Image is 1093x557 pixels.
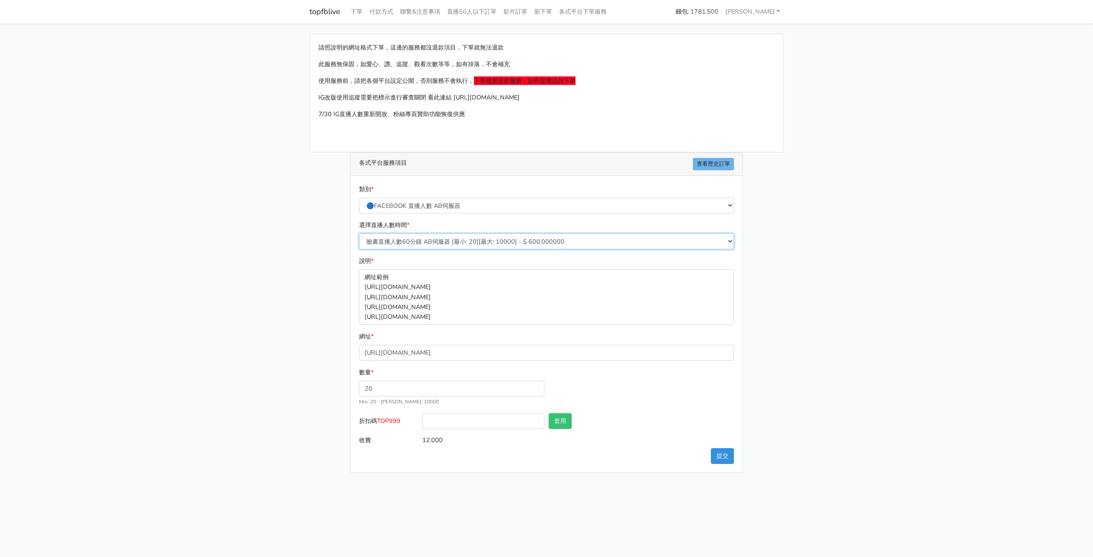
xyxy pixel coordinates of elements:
a: 直播50人以下訂單 [444,3,500,20]
a: 影片訂單 [500,3,531,20]
p: 網址範例 [URL][DOMAIN_NAME] [URL][DOMAIN_NAME] [URL][DOMAIN_NAME] [URL][DOMAIN_NAME] [359,269,734,324]
a: 查看歷史訂單 [693,158,734,170]
span: 下單後無退款服務，如有疑慮請勿下單 [474,76,576,85]
a: 聯繫&注意事項 [397,3,444,20]
a: 各式平台下單服務 [555,3,610,20]
a: topfblive [310,3,340,20]
p: IG改版使用追蹤需要把標示進行審查關閉 看此連結 [URL][DOMAIN_NAME] [319,93,774,102]
a: [PERSON_NAME] [722,3,783,20]
small: Min: 20 - [PERSON_NAME]: 10000 [359,398,439,405]
button: 提交 [711,448,734,464]
a: 付款方式 [366,3,397,20]
p: 此服務無保固，如愛心、讚、追蹤、觀看次數等等，如有掉落，不會補充 [319,59,774,69]
span: TOP999 [377,417,400,425]
button: 套用 [549,413,572,429]
strong: 錢包: 1781.500 [675,7,719,16]
label: 折扣碼 [357,413,420,432]
input: 這邊填入網址 [359,345,734,361]
p: 請照說明的網址格式下單，這邊的服務都沒退款項目，下單就無法退款 [319,43,774,52]
label: 選擇直播人數時間 [359,220,409,230]
label: 數量 [359,367,374,377]
a: 錢包: 1781.500 [672,3,722,20]
div: 各式平台服務項目 [351,153,742,176]
a: 新下單 [531,3,555,20]
label: 說明 [359,256,374,266]
a: 下單 [347,3,366,20]
label: 網址 [359,332,374,341]
p: 7/30 IG直播人數重新開放、粉絲專頁贊助功能恢復供應 [319,109,774,119]
label: 收費 [357,432,420,448]
p: 使用服務前，請把各個平台設定公開，否則服務不會執行， [319,76,774,86]
label: 類別 [359,184,374,194]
